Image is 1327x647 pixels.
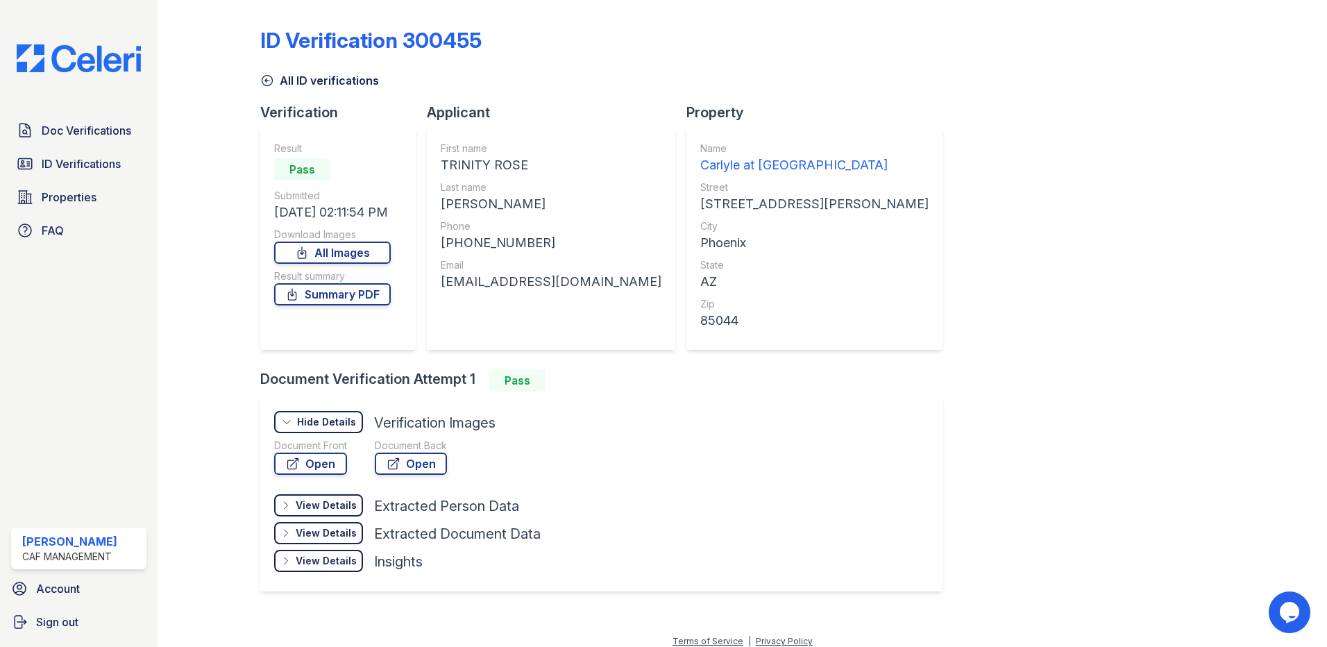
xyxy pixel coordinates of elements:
[260,72,379,89] a: All ID verifications
[441,272,661,292] div: [EMAIL_ADDRESS][DOMAIN_NAME]
[686,103,954,122] div: Property
[700,194,929,214] div: [STREET_ADDRESS][PERSON_NAME]
[375,453,447,475] a: Open
[11,183,146,211] a: Properties
[700,219,929,233] div: City
[441,219,661,233] div: Phone
[441,194,661,214] div: [PERSON_NAME]
[6,575,152,603] a: Account
[427,103,686,122] div: Applicant
[700,297,929,311] div: Zip
[700,180,929,194] div: Street
[274,203,391,222] div: [DATE] 02:11:54 PM
[700,142,929,156] div: Name
[11,217,146,244] a: FAQ
[375,439,447,453] div: Document Back
[374,524,541,544] div: Extracted Document Data
[42,189,96,205] span: Properties
[36,580,80,597] span: Account
[274,228,391,242] div: Download Images
[374,552,423,571] div: Insights
[42,156,121,172] span: ID Verifications
[274,158,330,180] div: Pass
[700,272,929,292] div: AZ
[260,103,427,122] div: Verification
[374,496,519,516] div: Extracted Person Data
[274,283,391,305] a: Summary PDF
[296,526,357,540] div: View Details
[260,28,482,53] div: ID Verification 300455
[700,233,929,253] div: Phoenix
[441,156,661,175] div: TRINITY ROSE
[441,180,661,194] div: Last name
[260,369,954,392] div: Document Verification Attempt 1
[274,439,347,453] div: Document Front
[374,413,496,432] div: Verification Images
[700,258,929,272] div: State
[42,222,64,239] span: FAQ
[274,269,391,283] div: Result summary
[756,636,813,646] a: Privacy Policy
[441,233,661,253] div: [PHONE_NUMBER]
[11,117,146,144] a: Doc Verifications
[296,498,357,512] div: View Details
[11,150,146,178] a: ID Verifications
[489,369,545,392] div: Pass
[441,258,661,272] div: Email
[6,44,152,72] img: CE_Logo_Blue-a8612792a0a2168367f1c8372b55b34899dd931a85d93a1a3d3e32e68fde9ad4.png
[700,156,929,175] div: Carlyle at [GEOGRAPHIC_DATA]
[36,614,78,630] span: Sign out
[441,142,661,156] div: First name
[748,636,751,646] div: |
[700,142,929,175] a: Name Carlyle at [GEOGRAPHIC_DATA]
[673,636,743,646] a: Terms of Service
[700,311,929,330] div: 85044
[296,554,357,568] div: View Details
[274,189,391,203] div: Submitted
[1269,591,1313,633] iframe: chat widget
[297,415,356,429] div: Hide Details
[42,122,131,139] span: Doc Verifications
[22,533,117,550] div: [PERSON_NAME]
[274,142,391,156] div: Result
[22,550,117,564] div: CAF Management
[6,608,152,636] a: Sign out
[274,242,391,264] a: All Images
[274,453,347,475] a: Open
